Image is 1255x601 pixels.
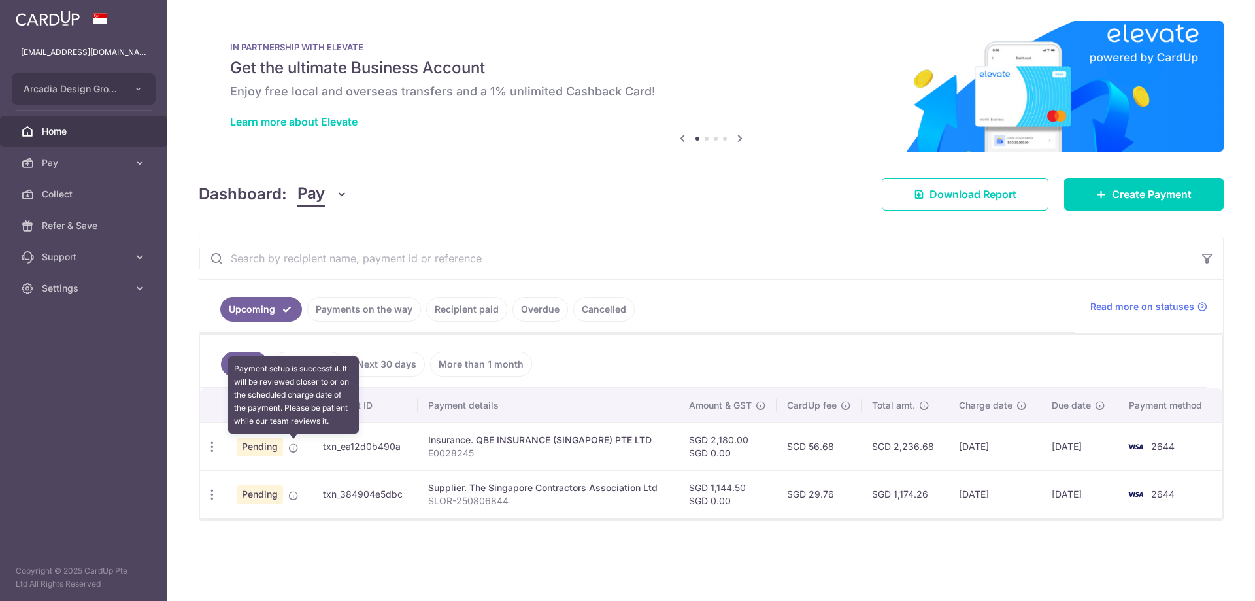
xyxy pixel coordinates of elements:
[872,399,915,412] span: Total amt.
[199,182,287,206] h4: Dashboard:
[24,82,120,95] span: Arcadia Design Group Pte Ltd
[428,494,668,507] p: SLOR-250806844
[1090,300,1194,313] span: Read more on statuses
[42,219,128,232] span: Refer & Save
[230,84,1192,99] h6: Enjoy free local and overseas transfers and a 1% unlimited Cashback Card!
[428,481,668,494] div: Supplier. The Singapore Contractors Association Ltd
[1151,441,1175,452] span: 2644
[42,156,128,169] span: Pay
[42,282,128,295] span: Settings
[1090,300,1207,313] a: Read more on statuses
[787,399,837,412] span: CardUp fee
[297,182,348,207] button: Pay
[882,178,1048,211] a: Download Report
[12,73,156,105] button: Arcadia Design Group Pte Ltd
[428,434,668,447] div: Insurance. QBE INSURANCE (SINGAPORE) PTE LTD
[418,388,678,422] th: Payment details
[1122,439,1148,455] img: Bank Card
[230,58,1192,78] h5: Get the ultimate Business Account
[948,470,1041,518] td: [DATE]
[42,125,128,138] span: Home
[678,422,777,470] td: SGD 2,180.00 SGD 0.00
[1041,422,1119,470] td: [DATE]
[1064,178,1224,211] a: Create Payment
[297,182,325,207] span: Pay
[312,470,418,518] td: txn_384904e5dbc
[959,399,1012,412] span: Charge date
[199,237,1192,279] input: Search by recipient name, payment id or reference
[777,422,862,470] td: SGD 56.68
[512,297,568,322] a: Overdue
[220,297,302,322] a: Upcoming
[221,352,268,377] a: All
[42,188,128,201] span: Collect
[948,422,1041,470] td: [DATE]
[228,356,359,434] div: Payment setup is successful. It will be reviewed closer to or on the scheduled charge date of the...
[199,21,1224,152] img: Renovation banner
[862,422,948,470] td: SGD 2,236.68
[237,485,283,504] span: Pending
[312,388,418,422] th: Payment ID
[862,470,948,518] td: SGD 1,174.26
[16,10,80,26] img: CardUp
[42,250,128,264] span: Support
[929,186,1016,202] span: Download Report
[1112,186,1192,202] span: Create Payment
[1052,399,1091,412] span: Due date
[230,115,358,128] a: Learn more about Elevate
[1041,470,1119,518] td: [DATE]
[678,470,777,518] td: SGD 1,144.50 SGD 0.00
[689,399,752,412] span: Amount & GST
[237,438,283,456] span: Pending
[430,352,532,377] a: More than 1 month
[428,447,668,460] p: E0028245
[426,297,507,322] a: Recipient paid
[1122,487,1148,502] img: Bank Card
[1151,489,1175,500] span: 2644
[21,46,146,59] p: [EMAIL_ADDRESS][DOMAIN_NAME]
[230,42,1192,52] p: IN PARTNERSHIP WITH ELEVATE
[348,352,425,377] a: Next 30 days
[573,297,635,322] a: Cancelled
[1118,388,1222,422] th: Payment method
[307,297,421,322] a: Payments on the way
[312,422,418,470] td: txn_ea12d0b490a
[777,470,862,518] td: SGD 29.76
